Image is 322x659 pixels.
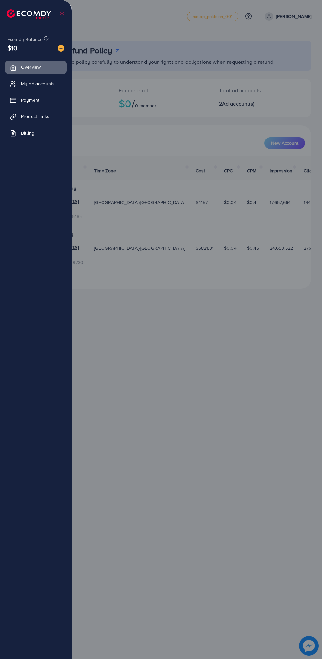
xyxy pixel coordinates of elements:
a: My ad accounts [5,77,67,90]
span: Billing [21,130,34,136]
span: Payment [21,97,39,103]
span: Product Links [21,113,49,120]
a: Payment [5,93,67,107]
span: My ad accounts [21,80,55,87]
span: $10 [7,43,17,53]
img: image [58,45,64,52]
img: logo [7,9,51,19]
span: Ecomdy Balance [7,36,43,43]
a: Billing [5,126,67,139]
a: Overview [5,61,67,74]
a: Product Links [5,110,67,123]
span: Overview [21,64,41,70]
